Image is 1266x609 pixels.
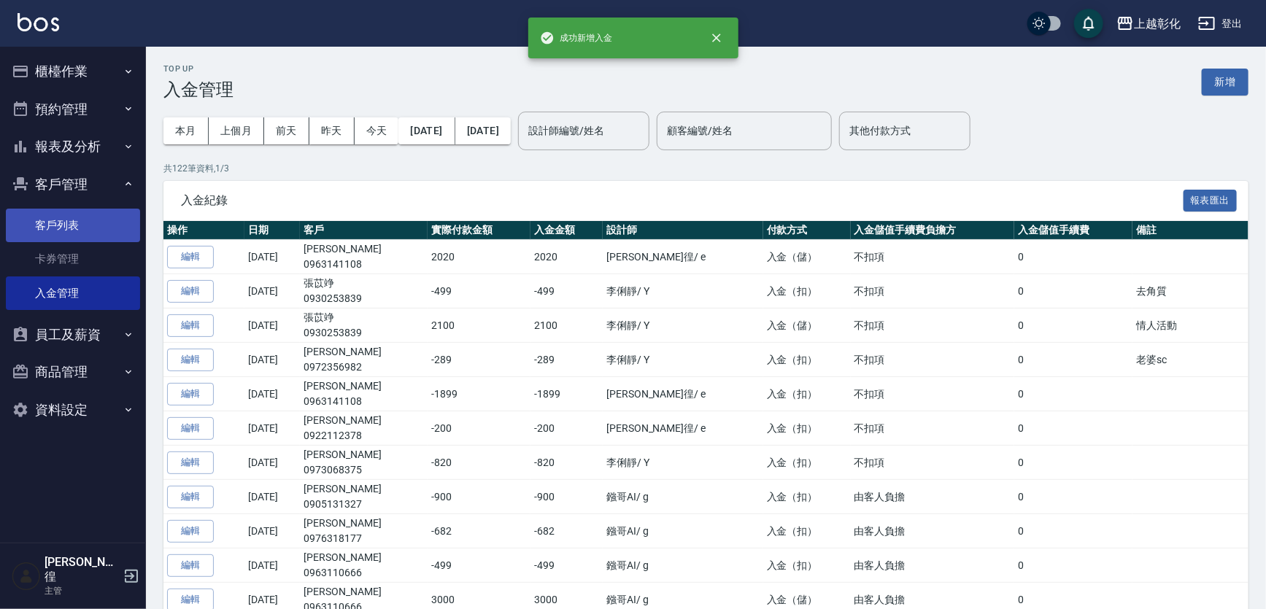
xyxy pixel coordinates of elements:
[304,531,424,546] p: 0976318177
[167,280,214,303] button: 編輯
[244,548,300,583] td: [DATE]
[304,428,424,443] p: 0922112378
[12,562,41,591] img: Person
[530,480,603,514] td: -900
[6,90,140,128] button: 預約管理
[428,309,530,343] td: 2100
[167,246,214,268] button: 編輯
[1132,309,1248,343] td: 情人活動
[763,377,851,411] td: 入金（扣）
[264,117,309,144] button: 前天
[304,394,424,409] p: 0963141108
[1014,221,1132,240] th: 入金儲值手續費
[851,274,1015,309] td: 不扣項
[530,240,603,274] td: 2020
[763,446,851,480] td: 入金（扣）
[163,162,1248,175] p: 共 122 筆資料, 1 / 3
[244,514,300,548] td: [DATE]
[6,353,140,391] button: 商品管理
[851,309,1015,343] td: 不扣項
[244,309,300,343] td: [DATE]
[603,274,763,309] td: 李俐靜 / Y
[304,325,424,341] p: 0930253839
[603,480,763,514] td: 鏹哥AI / g
[244,240,300,274] td: [DATE]
[603,309,763,343] td: 李俐靜 / Y
[181,193,1184,208] span: 入金紀錄
[763,221,851,240] th: 付款方式
[244,411,300,446] td: [DATE]
[530,377,603,411] td: -1899
[530,343,603,377] td: -289
[763,411,851,446] td: 入金（扣）
[1111,9,1186,39] button: 上越彰化
[1202,74,1248,88] a: 新增
[851,446,1015,480] td: 不扣項
[244,221,300,240] th: 日期
[851,221,1015,240] th: 入金儲值手續費負擔方
[603,514,763,548] td: 鏹哥AI / g
[603,240,763,274] td: [PERSON_NAME]徨 / e
[763,274,851,309] td: 入金（扣）
[428,411,530,446] td: -200
[530,411,603,446] td: -200
[530,548,603,583] td: -499
[300,221,428,240] th: 客戶
[1014,309,1132,343] td: 0
[167,383,214,406] button: 編輯
[300,377,428,411] td: [PERSON_NAME]
[167,314,214,337] button: 編輯
[244,377,300,411] td: [DATE]
[428,221,530,240] th: 實際付款金額
[300,274,428,309] td: 張苡竫
[6,242,140,276] a: 卡券管理
[300,548,428,583] td: [PERSON_NAME]
[763,548,851,583] td: 入金（扣）
[167,520,214,543] button: 編輯
[300,480,428,514] td: [PERSON_NAME]
[304,497,424,512] p: 0905131327
[6,128,140,166] button: 報表及分析
[603,343,763,377] td: 李俐靜 / Y
[244,446,300,480] td: [DATE]
[428,343,530,377] td: -289
[763,514,851,548] td: 入金（扣）
[6,209,140,242] a: 客戶列表
[167,486,214,508] button: 編輯
[398,117,455,144] button: [DATE]
[355,117,399,144] button: 今天
[851,411,1015,446] td: 不扣項
[763,343,851,377] td: 入金（扣）
[1132,274,1248,309] td: 去角質
[167,451,214,474] button: 編輯
[700,22,733,54] button: close
[304,291,424,306] p: 0930253839
[1134,15,1181,33] div: 上越彰化
[167,554,214,577] button: 編輯
[603,377,763,411] td: [PERSON_NAME]徨 / e
[1014,377,1132,411] td: 0
[1014,446,1132,480] td: 0
[300,446,428,480] td: [PERSON_NAME]
[763,240,851,274] td: 入金（儲）
[163,221,244,240] th: 操作
[163,117,209,144] button: 本月
[1014,240,1132,274] td: 0
[530,274,603,309] td: -499
[6,276,140,310] a: 入金管理
[428,446,530,480] td: -820
[304,565,424,581] p: 0963110666
[530,221,603,240] th: 入金金額
[167,417,214,440] button: 編輯
[45,555,119,584] h5: [PERSON_NAME]徨
[209,117,264,144] button: 上個月
[309,117,355,144] button: 昨天
[45,584,119,597] p: 主管
[1132,221,1248,240] th: 備註
[1014,514,1132,548] td: 0
[428,240,530,274] td: 2020
[1192,10,1248,37] button: 登出
[851,514,1015,548] td: 由客人負擔
[763,309,851,343] td: 入金（儲）
[244,480,300,514] td: [DATE]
